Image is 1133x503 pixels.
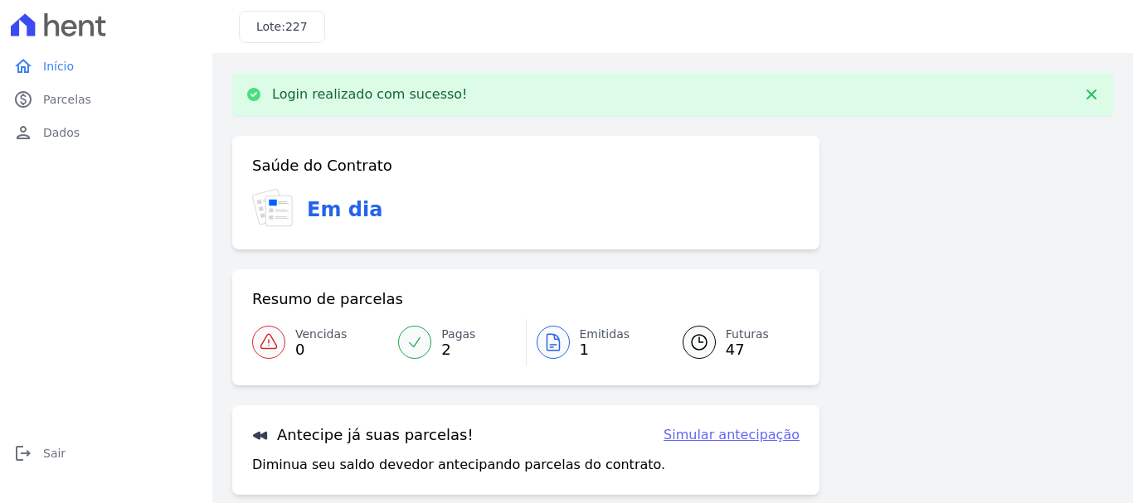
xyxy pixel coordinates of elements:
[43,445,66,462] span: Sair
[43,124,80,141] span: Dados
[13,443,33,463] i: logout
[295,326,347,343] span: Vencidas
[726,326,769,343] span: Futuras
[252,319,388,365] a: Vencidas 0
[285,20,308,33] span: 227
[252,455,665,475] p: Diminua seu saldo devedor antecipando parcelas do contrato.
[13,89,33,109] i: paid
[295,343,347,356] span: 0
[272,86,468,103] p: Login realizado com sucesso!
[663,319,800,365] a: Futuras 47
[664,425,800,445] a: Simular antecipação
[7,83,206,116] a: paidParcelas
[441,343,475,356] span: 2
[252,425,474,445] h3: Antecipe já suas parcelas!
[252,156,392,176] h3: Saúde do Contrato
[7,437,206,470] a: logoutSair
[441,326,475,343] span: Pagas
[388,319,525,365] a: Pagas 2
[580,326,630,343] span: Emitidas
[13,56,33,76] i: home
[580,343,630,356] span: 1
[252,289,403,309] h3: Resumo de parcelas
[13,123,33,143] i: person
[307,195,382,225] h3: Em dia
[726,343,769,356] span: 47
[527,319,663,365] a: Emitidas 1
[43,91,91,108] span: Parcelas
[43,58,74,75] span: Início
[7,50,206,83] a: homeInício
[7,116,206,149] a: personDados
[256,18,308,36] h3: Lote:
